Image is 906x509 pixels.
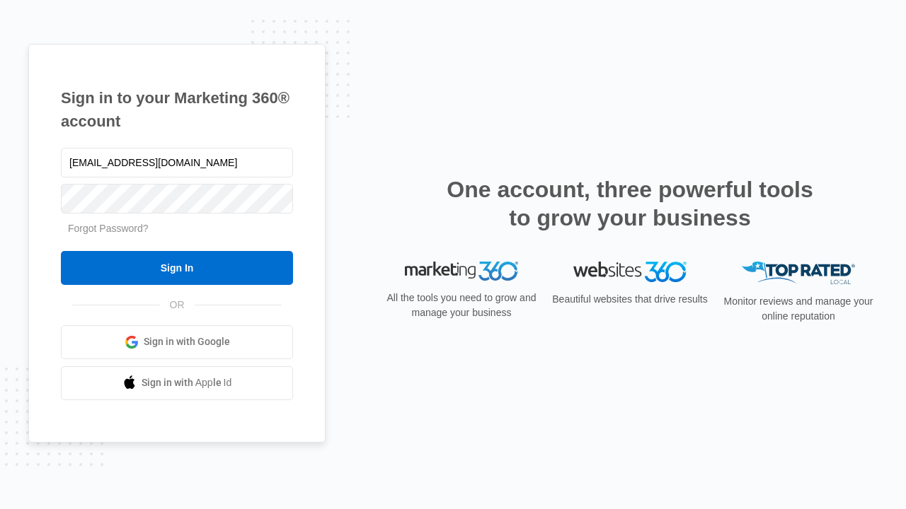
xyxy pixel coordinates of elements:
[160,298,195,312] span: OR
[61,148,293,177] input: Email
[61,366,293,400] a: Sign in with Apple Id
[405,262,518,281] img: Marketing 360
[442,175,818,232] h2: One account, three powerful tools to grow your business
[68,223,149,234] a: Forgot Password?
[382,291,541,320] p: All the tools you need to grow and manage your business
[573,262,687,282] img: Websites 360
[551,292,709,307] p: Beautiful websites that drive results
[61,251,293,285] input: Sign In
[719,294,878,324] p: Monitor reviews and manage your online reputation
[61,325,293,359] a: Sign in with Google
[61,86,293,133] h1: Sign in to your Marketing 360® account
[742,262,855,285] img: Top Rated Local
[142,375,232,390] span: Sign in with Apple Id
[144,334,230,349] span: Sign in with Google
